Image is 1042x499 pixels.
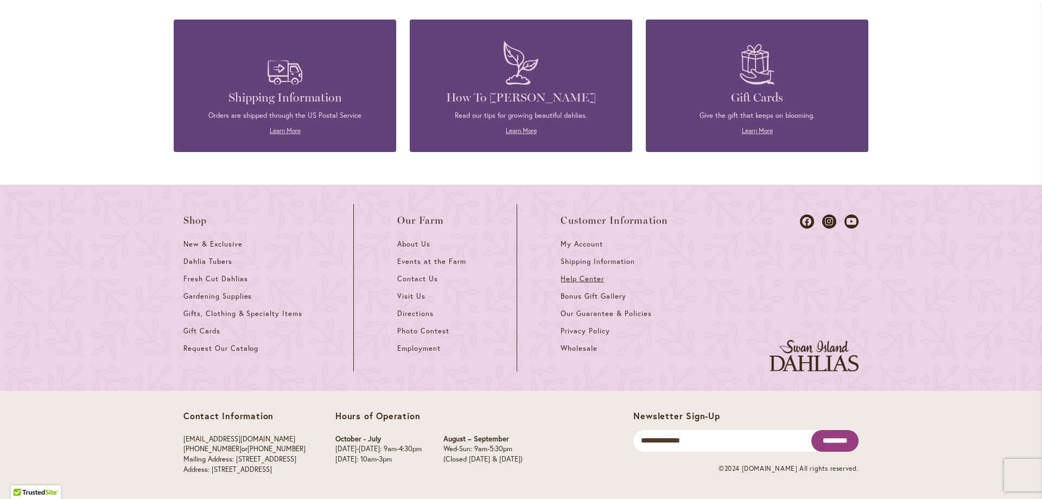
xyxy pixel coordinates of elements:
[822,214,836,229] a: Dahlias on Instagram
[397,215,444,226] span: Our Farm
[270,127,301,135] a: Learn More
[183,326,220,336] span: Gift Cards
[183,239,243,249] span: New & Exclusive
[397,326,449,336] span: Photo Contest
[190,90,380,105] h4: Shipping Information
[183,309,302,318] span: Gifts, Clothing & Specialty Items
[183,215,207,226] span: Shop
[506,127,537,135] a: Learn More
[561,239,603,249] span: My Account
[397,309,434,318] span: Directions
[561,344,598,353] span: Wholesale
[183,410,306,421] p: Contact Information
[742,127,773,135] a: Learn More
[183,434,306,475] p: or Mailing Address: [STREET_ADDRESS] Address: [STREET_ADDRESS]
[662,111,852,121] p: Give the gift that keeps on blooming.
[561,257,634,266] span: Shipping Information
[397,274,438,283] span: Contact Us
[426,90,616,105] h4: How To [PERSON_NAME]
[183,274,248,283] span: Fresh Cut Dahlias
[633,410,720,421] span: Newsletter Sign-Up
[561,292,626,301] span: Bonus Gift Gallery
[183,444,242,453] a: [PHONE_NUMBER]
[183,292,252,301] span: Gardening Supplies
[561,309,651,318] span: Our Guarantee & Policies
[397,344,441,353] span: Employment
[844,214,859,229] a: Dahlias on Youtube
[335,410,523,421] p: Hours of Operation
[561,215,668,226] span: Customer Information
[397,239,430,249] span: About Us
[443,444,523,454] p: Wed-Sun: 9am-5:30pm
[561,326,610,336] span: Privacy Policy
[335,454,422,465] p: [DATE]: 10am-3pm
[183,344,258,353] span: Request Our Catalog
[247,444,306,453] a: [PHONE_NUMBER]
[397,292,425,301] span: Visit Us
[335,444,422,454] p: [DATE]-[DATE]: 9am-4:30pm
[662,90,852,105] h4: Gift Cards
[561,274,604,283] span: Help Center
[443,434,523,445] p: August – September
[183,434,295,444] a: [EMAIL_ADDRESS][DOMAIN_NAME]
[426,111,616,121] p: Read our tips for growing beautiful dahlias.
[190,111,380,121] p: Orders are shipped through the US Postal Service
[397,257,466,266] span: Events at the Farm
[335,434,422,445] p: October - July
[800,214,814,229] a: Dahlias on Facebook
[183,257,232,266] span: Dahlia Tubers
[443,454,523,465] p: (Closed [DATE] & [DATE])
